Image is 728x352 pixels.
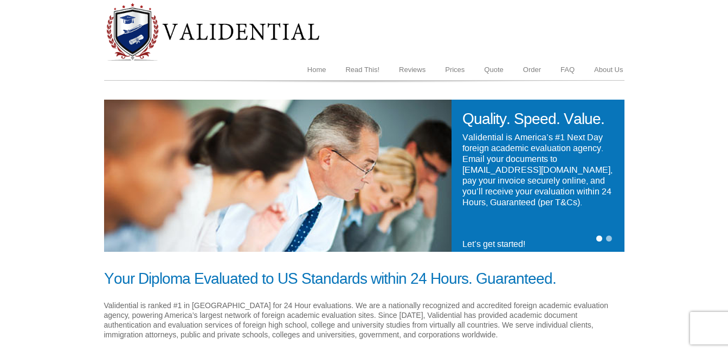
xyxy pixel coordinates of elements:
h1: Quality. Speed. Value. [462,110,614,128]
a: 2 [606,236,614,243]
a: About Us [584,60,633,80]
h4: Let’s get started! [462,234,614,250]
a: Order [513,60,551,80]
a: Read This! [336,60,389,80]
p: Validential is ranked #1 in [GEOGRAPHIC_DATA] for 24 Hour evaluations. We are a nationally recogn... [104,301,624,340]
a: 1 [596,236,604,243]
a: Prices [435,60,474,80]
a: Home [298,60,336,80]
img: Diploma Evaluation Service [104,2,321,62]
img: Validential [104,100,452,252]
a: FAQ [551,60,584,80]
a: Quote [474,60,513,80]
a: Reviews [389,60,435,80]
h4: Validential is America’s #1 Next Day foreign academic evaluation agency. Email your documents to ... [462,128,614,208]
h1: Your Diploma Evaluated to US Standards within 24 Hours. Guaranteed. [104,270,624,288]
